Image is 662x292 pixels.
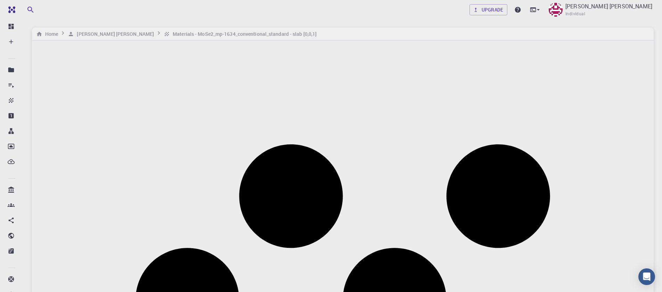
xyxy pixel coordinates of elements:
[74,30,154,38] h6: [PERSON_NAME] [PERSON_NAME]
[42,30,58,38] h6: Home
[469,4,507,15] a: Upgrade
[638,268,655,285] div: Open Intercom Messenger
[565,2,652,10] p: [PERSON_NAME] [PERSON_NAME]
[549,3,563,17] img: Sanjay Kumar Mahla
[35,30,318,39] nav: breadcrumb
[14,5,39,11] span: Support
[6,6,15,13] img: logo
[565,10,585,17] span: Individual
[170,30,317,38] h6: Materials - MoSe2_mp-1634_conventional_standard - slab [0,0,1]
